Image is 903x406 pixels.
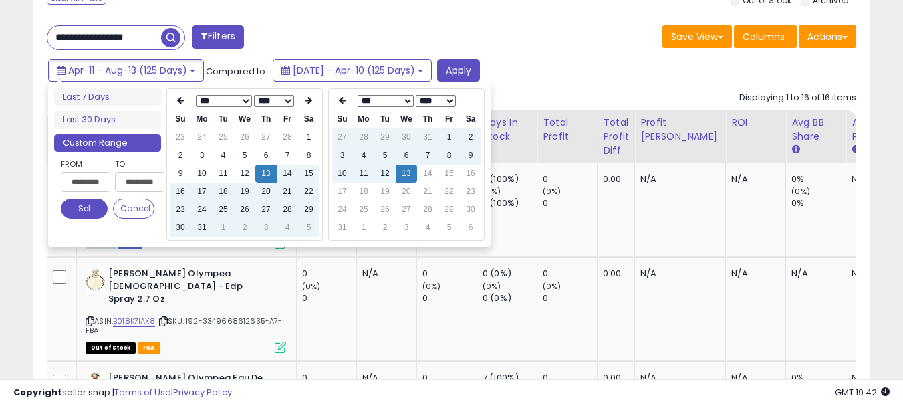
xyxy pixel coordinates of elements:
td: 1 [298,128,319,146]
td: 4 [417,219,438,237]
small: (0%) [543,281,561,292]
div: Total Profit [543,116,592,144]
td: 26 [234,201,255,219]
button: Cancel [113,199,154,219]
th: Tu [374,110,396,128]
th: Mo [191,110,213,128]
span: FBA [138,342,160,354]
td: 17 [332,183,353,201]
td: 8 [438,146,460,165]
td: 29 [374,128,396,146]
small: Avg Win Price. [852,144,860,156]
td: 3 [191,146,213,165]
div: seller snap | | [13,387,232,399]
td: 6 [396,146,417,165]
span: Compared to: [206,65,267,78]
div: ASIN: [86,268,286,352]
td: 30 [396,128,417,146]
div: 0 [302,268,356,280]
th: Sa [460,110,481,128]
td: 5 [298,219,319,237]
td: 21 [417,183,438,201]
th: Su [170,110,191,128]
small: Days In Stock. [483,144,491,156]
small: (0%) [302,281,321,292]
div: 0 [543,292,597,304]
td: 19 [374,183,396,201]
div: 0.00 [603,173,624,185]
td: 28 [277,128,298,146]
td: 10 [191,165,213,183]
td: 23 [460,183,481,201]
td: 31 [332,219,353,237]
td: 26 [374,201,396,219]
div: 7 (100%) [483,173,537,185]
td: 30 [460,201,481,219]
td: 25 [213,128,234,146]
div: Days In Stock [483,116,531,144]
span: Apr-11 - Aug-13 (125 Days) [68,64,187,77]
td: 25 [213,201,234,219]
td: 2 [170,146,191,165]
li: Custom Range [54,134,161,153]
td: 24 [191,128,213,146]
td: 1 [438,128,460,146]
td: 31 [417,128,438,146]
span: [DATE] - Apr-10 (125 Days) [293,64,415,77]
b: [PERSON_NAME] Olympea [DEMOGRAPHIC_DATA] - Edp Spray 2.7 Oz [108,268,271,308]
td: 16 [170,183,191,201]
th: Th [255,110,277,128]
td: 29 [438,201,460,219]
li: Last 7 Days [54,88,161,106]
div: 7 (100%) [483,197,537,209]
button: Actions [799,25,856,48]
small: (0%) [543,186,561,197]
strong: Copyright [13,386,62,399]
td: 20 [396,183,417,201]
td: 5 [438,219,460,237]
div: 0 [422,292,477,304]
div: 0 (0%) [483,268,537,280]
div: Avg BB Share [791,116,840,144]
td: 22 [438,183,460,201]
td: 13 [255,165,277,183]
label: To [115,157,154,171]
button: Filters [192,25,244,49]
td: 13 [396,165,417,183]
td: 7 [277,146,298,165]
th: Th [417,110,438,128]
td: 1 [213,219,234,237]
small: (0%) [483,281,501,292]
li: Last 30 Days [54,111,161,129]
td: 18 [213,183,234,201]
td: 2 [460,128,481,146]
td: 27 [255,201,277,219]
td: 2 [234,219,255,237]
button: Columns [734,25,797,48]
td: 14 [417,165,438,183]
div: ROI [731,116,780,130]
a: Privacy Policy [173,386,232,399]
th: Sa [298,110,319,128]
small: (0%) [483,186,501,197]
th: Mo [353,110,374,128]
small: (0%) [791,186,810,197]
td: 28 [353,128,374,146]
td: 27 [332,128,353,146]
td: 19 [234,183,255,201]
td: 26 [234,128,255,146]
th: We [234,110,255,128]
div: N/A [640,173,715,185]
div: N/A [791,268,835,280]
td: 23 [170,128,191,146]
div: Total Profit Diff. [603,116,629,158]
div: 0% [791,197,846,209]
td: 24 [332,201,353,219]
td: 4 [213,146,234,165]
td: 20 [255,183,277,201]
td: 4 [353,146,374,165]
div: 0 [302,292,356,304]
td: 15 [438,165,460,183]
div: N/A [362,268,406,280]
small: (0%) [422,281,441,292]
